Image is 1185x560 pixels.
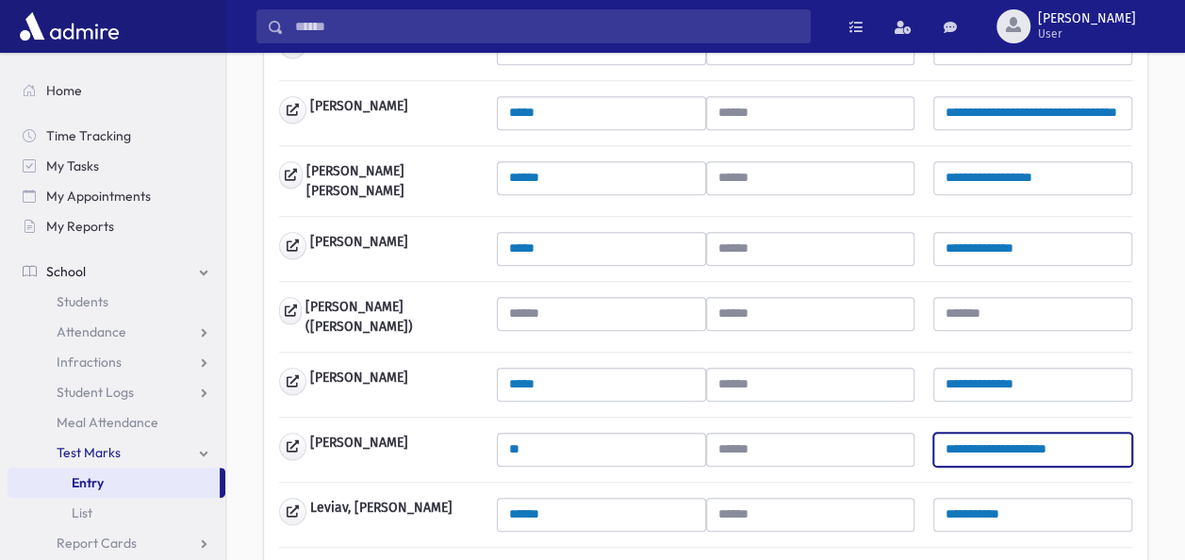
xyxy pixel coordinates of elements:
[8,317,225,347] a: Attendance
[8,181,225,211] a: My Appointments
[310,498,453,525] b: Leviav, [PERSON_NAME]
[8,347,225,377] a: Infractions
[57,414,158,431] span: Meal Attendance
[8,468,220,498] a: Entry
[305,297,478,337] b: [PERSON_NAME] ([PERSON_NAME])
[72,504,92,521] span: List
[57,444,121,461] span: Test Marks
[8,211,225,241] a: My Reports
[46,82,82,99] span: Home
[46,188,151,205] span: My Appointments
[15,8,123,45] img: AdmirePro
[57,323,126,340] span: Attendance
[46,263,86,280] span: School
[1038,26,1136,41] span: User
[8,407,225,437] a: Meal Attendance
[310,368,408,395] b: [PERSON_NAME]
[57,535,137,552] span: Report Cards
[310,232,408,259] b: [PERSON_NAME]
[8,287,225,317] a: Students
[57,384,134,401] span: Student Logs
[284,9,810,43] input: Search
[72,474,104,491] span: Entry
[306,161,478,201] b: [PERSON_NAME] [PERSON_NAME]
[8,498,225,528] a: List
[8,151,225,181] a: My Tasks
[46,218,114,235] span: My Reports
[46,157,99,174] span: My Tasks
[8,377,225,407] a: Student Logs
[8,256,225,287] a: School
[310,433,408,460] b: [PERSON_NAME]
[310,96,408,124] b: [PERSON_NAME]
[8,437,225,468] a: Test Marks
[8,528,225,558] a: Report Cards
[8,75,225,106] a: Home
[57,293,108,310] span: Students
[8,121,225,151] a: Time Tracking
[46,127,131,144] span: Time Tracking
[57,354,122,371] span: Infractions
[1038,11,1136,26] span: [PERSON_NAME]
